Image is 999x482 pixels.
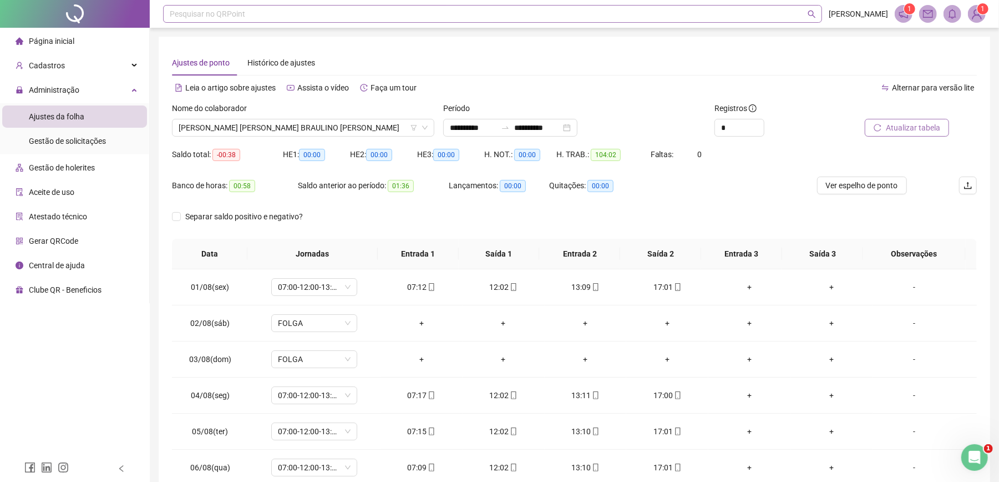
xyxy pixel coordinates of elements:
[509,464,518,471] span: mobile
[899,9,909,19] span: notification
[554,281,618,293] div: 13:09
[29,86,79,94] span: Administração
[501,123,510,132] span: to
[29,137,106,145] span: Gestão de solicitações
[247,239,378,269] th: Jornadas
[947,9,957,19] span: bell
[881,461,947,474] div: -
[29,112,84,121] span: Ajustes da folha
[172,179,298,192] div: Banco de horas:
[24,462,36,473] span: facebook
[717,461,782,474] div: +
[192,427,228,436] span: 05/08(ter)
[278,459,351,476] span: 07:00-12:00-13:12-17:00
[16,37,23,45] span: home
[501,123,510,132] span: swap-right
[881,281,947,293] div: -
[549,179,650,192] div: Quitações:
[717,281,782,293] div: +
[635,281,699,293] div: 17:01
[278,279,351,295] span: 07:00-12:00-13:12-17:00
[892,83,974,92] span: Alternar para versão lite
[471,389,536,401] div: 12:02
[41,462,52,473] span: linkedin
[717,389,782,401] div: +
[799,281,864,293] div: +
[554,317,618,329] div: +
[417,148,484,161] div: HE 3:
[673,283,682,291] span: mobile
[427,464,435,471] span: mobile
[427,391,435,399] span: mobile
[881,317,947,329] div: -
[185,83,276,92] span: Leia o artigo sobre ajustes
[673,428,682,435] span: mobile
[389,353,454,365] div: +
[278,315,351,332] span: FOLGA
[389,461,454,474] div: 07:09
[427,283,435,291] span: mobile
[389,425,454,438] div: 07:15
[591,283,600,291] span: mobile
[191,283,229,292] span: 01/08(sex)
[717,425,782,438] div: +
[189,355,231,364] span: 03/08(dom)
[591,428,600,435] span: mobile
[16,188,23,196] span: audit
[539,239,620,269] th: Entrada 2
[433,149,459,161] span: 00:00
[635,425,699,438] div: 17:01
[278,351,351,368] span: FOLGA
[190,319,230,328] span: 02/08(sáb)
[635,461,699,474] div: 17:01
[29,61,65,70] span: Cadastros
[16,286,23,294] span: gift
[556,148,651,161] div: H. TRAB.:
[16,213,23,220] span: solution
[749,104,757,112] span: info-circle
[410,124,417,131] span: filter
[297,83,349,92] span: Assista o vídeo
[908,5,912,13] span: 1
[554,353,618,365] div: +
[554,461,618,474] div: 13:10
[799,461,864,474] div: +
[388,180,414,192] span: 01:36
[443,102,477,114] label: Período
[378,239,459,269] th: Entrada 1
[799,389,864,401] div: +
[283,148,350,161] div: HE 1:
[881,353,947,365] div: -
[29,285,102,294] span: Clube QR - Beneficios
[717,353,782,365] div: +
[471,281,536,293] div: 12:02
[449,179,549,192] div: Lançamentos:
[29,261,85,270] span: Central de ajuda
[16,164,23,172] span: apartment
[826,179,898,192] span: Ver espelho de ponto
[923,9,933,19] span: mail
[172,148,283,161] div: Saldo total:
[298,179,449,192] div: Saldo anterior ao período:
[881,389,947,401] div: -
[799,353,864,365] div: +
[635,353,699,365] div: +
[16,237,23,245] span: qrcode
[863,239,966,269] th: Observações
[701,239,782,269] th: Entrada 3
[871,248,957,260] span: Observações
[968,6,985,22] img: 84573
[471,425,536,438] div: 12:02
[698,150,702,159] span: 0
[360,84,368,92] span: history
[808,10,816,18] span: search
[782,239,863,269] th: Saída 3
[509,283,518,291] span: mobile
[389,389,454,401] div: 07:17
[471,461,536,474] div: 12:02
[172,58,230,67] span: Ajustes de ponto
[500,180,526,192] span: 00:00
[278,387,351,404] span: 07:00-12:00-13:12-17:00
[471,353,536,365] div: +
[881,84,889,92] span: swap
